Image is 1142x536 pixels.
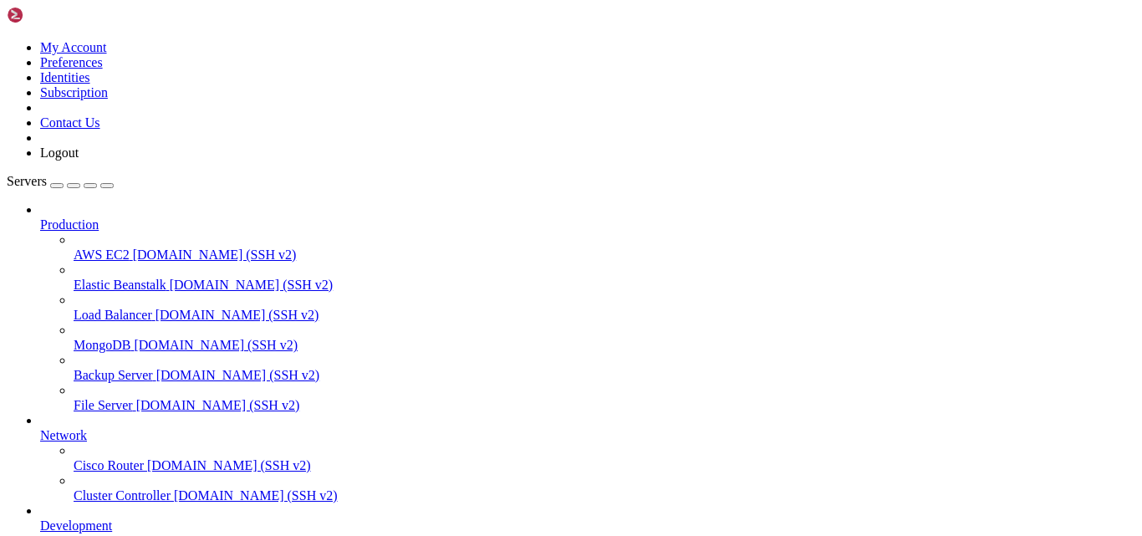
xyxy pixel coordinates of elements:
[74,488,171,503] span: Cluster Controller
[74,232,1135,263] li: AWS EC2 [DOMAIN_NAME] (SSH v2)
[40,115,100,130] a: Contact Us
[7,174,114,188] a: Servers
[74,458,144,472] span: Cisco Router
[7,7,103,23] img: Shellngn
[74,248,1135,263] a: AWS EC2 [DOMAIN_NAME] (SSH v2)
[40,202,1135,413] li: Production
[74,353,1135,383] li: Backup Server [DOMAIN_NAME] (SSH v2)
[40,217,1135,232] a: Production
[40,428,87,442] span: Network
[74,368,1135,383] a: Backup Server [DOMAIN_NAME] (SSH v2)
[7,174,47,188] span: Servers
[133,248,297,262] span: [DOMAIN_NAME] (SSH v2)
[40,70,90,84] a: Identities
[40,217,99,232] span: Production
[156,368,320,382] span: [DOMAIN_NAME] (SSH v2)
[40,413,1135,503] li: Network
[74,323,1135,353] li: MongoDB [DOMAIN_NAME] (SSH v2)
[74,398,133,412] span: File Server
[74,278,166,292] span: Elastic Beanstalk
[40,145,79,160] a: Logout
[74,248,130,262] span: AWS EC2
[40,55,103,69] a: Preferences
[74,308,152,322] span: Load Balancer
[74,338,1135,353] a: MongoDB [DOMAIN_NAME] (SSH v2)
[74,293,1135,323] li: Load Balancer [DOMAIN_NAME] (SSH v2)
[74,458,1135,473] a: Cisco Router [DOMAIN_NAME] (SSH v2)
[74,383,1135,413] li: File Server [DOMAIN_NAME] (SSH v2)
[74,308,1135,323] a: Load Balancer [DOMAIN_NAME] (SSH v2)
[155,308,319,322] span: [DOMAIN_NAME] (SSH v2)
[40,40,107,54] a: My Account
[40,518,112,533] span: Development
[136,398,300,412] span: [DOMAIN_NAME] (SSH v2)
[147,458,311,472] span: [DOMAIN_NAME] (SSH v2)
[74,368,153,382] span: Backup Server
[74,338,130,352] span: MongoDB
[40,518,1135,533] a: Development
[40,85,108,100] a: Subscription
[74,443,1135,473] li: Cisco Router [DOMAIN_NAME] (SSH v2)
[74,488,1135,503] a: Cluster Controller [DOMAIN_NAME] (SSH v2)
[74,278,1135,293] a: Elastic Beanstalk [DOMAIN_NAME] (SSH v2)
[134,338,298,352] span: [DOMAIN_NAME] (SSH v2)
[74,398,1135,413] a: File Server [DOMAIN_NAME] (SSH v2)
[40,428,1135,443] a: Network
[74,263,1135,293] li: Elastic Beanstalk [DOMAIN_NAME] (SSH v2)
[174,488,338,503] span: [DOMAIN_NAME] (SSH v2)
[74,473,1135,503] li: Cluster Controller [DOMAIN_NAME] (SSH v2)
[170,278,334,292] span: [DOMAIN_NAME] (SSH v2)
